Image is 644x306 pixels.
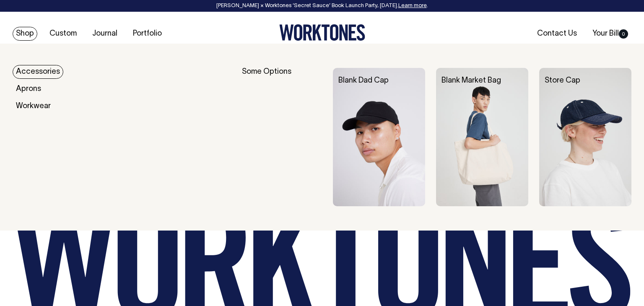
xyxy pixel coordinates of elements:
[436,68,528,206] img: Blank Market Bag
[89,27,121,41] a: Journal
[13,99,54,113] a: Workwear
[130,27,165,41] a: Portfolio
[13,65,63,79] a: Accessories
[13,82,44,96] a: Aprons
[398,3,427,8] a: Learn more
[333,68,425,206] img: Blank Dad Cap
[589,27,631,41] a: Your Bill0
[46,27,80,41] a: Custom
[534,27,580,41] a: Contact Us
[13,27,37,41] a: Shop
[338,77,389,84] a: Blank Dad Cap
[539,68,631,206] img: Store Cap
[441,77,501,84] a: Blank Market Bag
[8,3,636,9] div: [PERSON_NAME] × Worktones ‘Secret Sauce’ Book Launch Party, [DATE]. .
[619,29,628,39] span: 0
[545,77,580,84] a: Store Cap
[242,68,322,206] div: Some Options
